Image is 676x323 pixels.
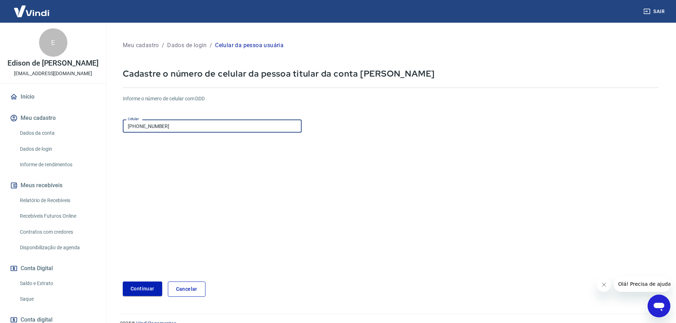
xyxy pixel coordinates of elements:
iframe: Botão para abrir a janela de mensagens [648,295,670,317]
p: Celular da pessoa usuária [215,41,284,50]
h6: Informe o número de celular com DDD [123,95,659,102]
label: Celular [128,116,139,122]
iframe: Fechar mensagem [597,278,611,292]
a: Início [9,89,98,105]
button: Sair [642,5,667,18]
button: Meus recebíveis [9,178,98,193]
p: [EMAIL_ADDRESS][DOMAIN_NAME] [14,70,92,77]
a: Disponibilização de agenda [17,240,98,255]
button: Conta Digital [9,261,98,276]
a: Relatório de Recebíveis [17,193,98,208]
div: E [39,28,67,57]
button: Meu cadastro [9,110,98,126]
span: Olá! Precisa de ajuda? [4,5,60,11]
p: Dados de login [167,41,207,50]
iframe: Mensagem da empresa [614,276,670,292]
a: Dados da conta [17,126,98,140]
button: Continuar [123,282,162,296]
p: Meu cadastro [123,41,159,50]
p: Edison de [PERSON_NAME] [7,60,99,67]
a: Saldo e Extrato [17,276,98,291]
a: Dados de login [17,142,98,156]
p: / [162,41,164,50]
a: Recebíveis Futuros Online [17,209,98,223]
p: / [210,41,212,50]
a: Contratos com credores [17,225,98,239]
a: Informe de rendimentos [17,157,98,172]
a: Saque [17,292,98,306]
img: Vindi [9,0,55,22]
a: Cancelar [168,282,205,297]
p: Cadastre o número de celular da pessoa titular da conta [PERSON_NAME] [123,68,659,79]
